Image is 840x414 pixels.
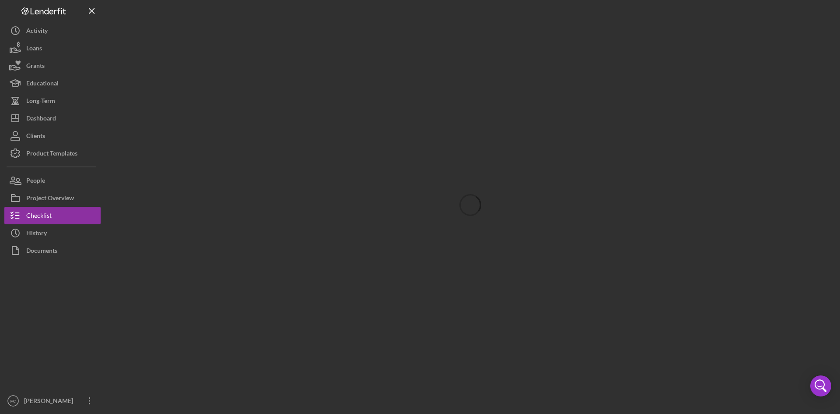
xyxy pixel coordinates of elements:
div: Checklist [26,207,52,226]
div: Documents [26,242,57,262]
button: Clients [4,127,101,145]
div: Activity [26,22,48,42]
div: People [26,172,45,191]
button: FC[PERSON_NAME] [4,392,101,410]
button: Documents [4,242,101,259]
div: [PERSON_NAME] [22,392,79,412]
button: People [4,172,101,189]
button: Checklist [4,207,101,224]
text: FC [10,399,16,403]
button: Activity [4,22,101,39]
div: Dashboard [26,110,56,129]
div: Clients [26,127,45,147]
div: Project Overview [26,189,74,209]
div: History [26,224,47,244]
button: History [4,224,101,242]
div: Open Intercom Messenger [810,375,831,396]
div: Grants [26,57,45,77]
button: Educational [4,74,101,92]
div: Long-Term [26,92,55,112]
button: Dashboard [4,110,101,127]
button: Product Templates [4,145,101,162]
button: Loans [4,39,101,57]
button: Grants [4,57,101,74]
button: Long-Term [4,92,101,110]
div: Educational [26,74,59,94]
div: Loans [26,39,42,59]
div: Product Templates [26,145,77,164]
button: Project Overview [4,189,101,207]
